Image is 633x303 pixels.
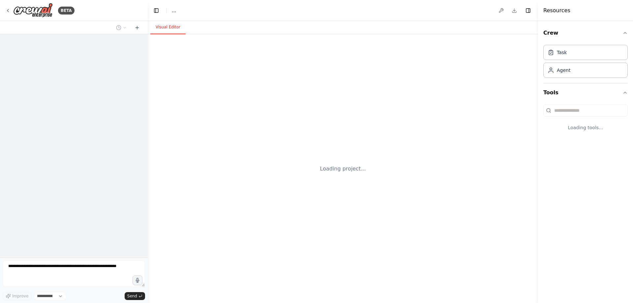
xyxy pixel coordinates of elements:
[127,293,137,299] span: Send
[113,24,129,32] button: Switch to previous chat
[320,165,366,173] div: Loading project...
[13,3,53,18] img: Logo
[543,119,628,136] div: Loading tools...
[125,292,145,300] button: Send
[524,6,533,15] button: Hide right sidebar
[543,24,628,42] button: Crew
[3,292,31,300] button: Improve
[557,67,570,74] div: Agent
[133,275,142,285] button: Click to speak your automation idea
[172,7,176,14] span: ...
[543,102,628,141] div: Tools
[543,42,628,83] div: Crew
[543,83,628,102] button: Tools
[132,24,142,32] button: Start a new chat
[150,20,186,34] button: Visual Editor
[12,293,28,299] span: Improve
[152,6,161,15] button: Hide left sidebar
[58,7,75,15] div: BETA
[172,7,176,14] nav: breadcrumb
[557,49,567,56] div: Task
[543,7,570,15] h4: Resources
